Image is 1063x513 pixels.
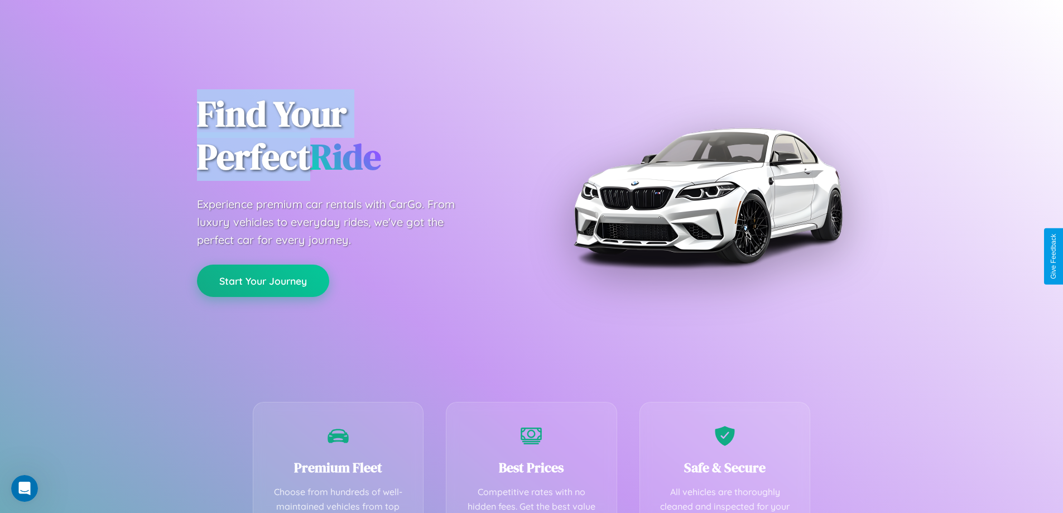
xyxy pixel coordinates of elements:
p: Experience premium car rentals with CarGo. From luxury vehicles to everyday rides, we've got the ... [197,195,476,249]
button: Start Your Journey [197,265,329,297]
iframe: Intercom live chat [11,475,38,502]
img: Premium BMW car rental vehicle [568,56,847,335]
span: Ride [310,132,381,181]
h3: Safe & Secure [657,458,793,477]
h3: Premium Fleet [270,458,407,477]
h3: Best Prices [463,458,600,477]
div: Give Feedback [1050,234,1057,279]
h1: Find Your Perfect [197,93,515,179]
